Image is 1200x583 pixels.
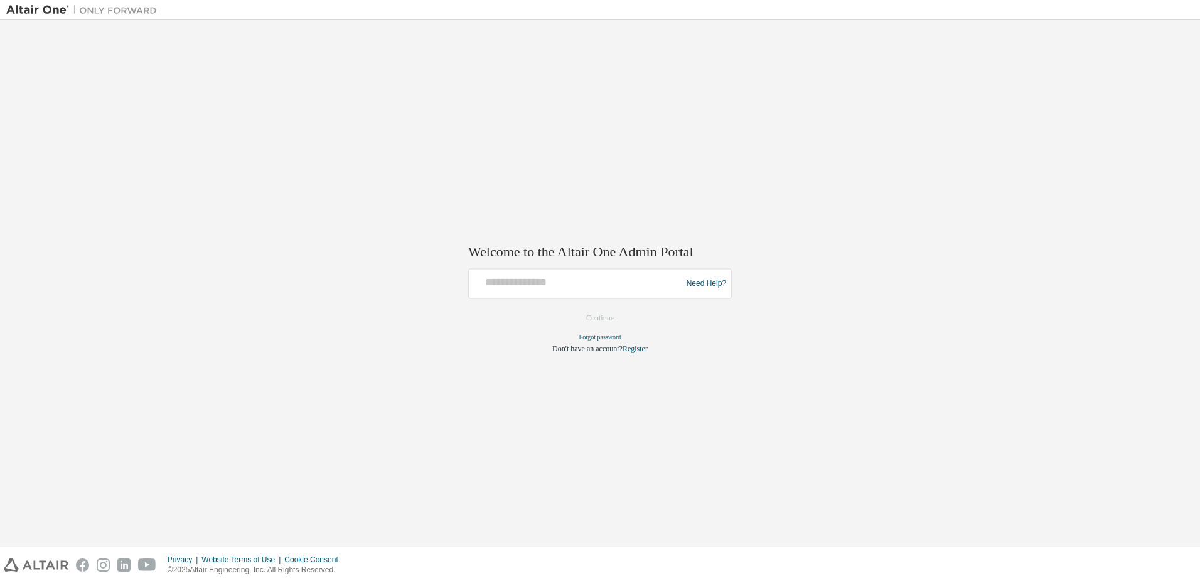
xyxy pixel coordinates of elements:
[623,345,648,354] a: Register
[76,558,89,572] img: facebook.svg
[579,334,621,341] a: Forgot password
[687,283,726,284] a: Need Help?
[6,4,163,16] img: Altair One
[168,565,346,575] p: © 2025 Altair Engineering, Inc. All Rights Reserved.
[468,243,732,261] h2: Welcome to the Altair One Admin Portal
[97,558,110,572] img: instagram.svg
[552,345,623,354] span: Don't have an account?
[4,558,68,572] img: altair_logo.svg
[168,555,201,565] div: Privacy
[284,555,345,565] div: Cookie Consent
[117,558,131,572] img: linkedin.svg
[201,555,284,565] div: Website Terms of Use
[138,558,156,572] img: youtube.svg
